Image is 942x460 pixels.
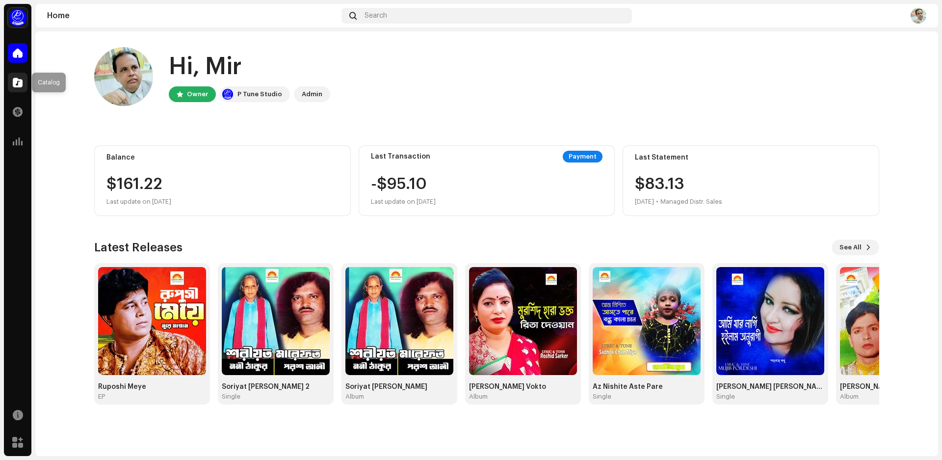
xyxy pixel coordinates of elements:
div: [PERSON_NAME] Vokto [469,383,577,391]
div: Last Transaction [371,153,430,161]
img: a1dd4b00-069a-4dd5-89ed-38fbdf7e908f [8,8,27,27]
div: Home [47,12,338,20]
div: Album [469,393,488,401]
img: 13f38f50-8290-4df7-9b4e-8773c226161d [593,267,701,375]
div: P Tune Studio [237,88,282,100]
div: Hi, Mir [169,51,330,82]
div: Single [222,393,240,401]
div: Ruposhi Meye [98,383,206,391]
div: Single [716,393,735,401]
div: Az Nishite Aste Pare [593,383,701,391]
div: [DATE] [635,196,654,208]
img: f0359e70-7dc6-495d-8256-5cc231a22f32 [98,267,206,375]
div: Last update on [DATE] [371,196,436,208]
img: a1dd4b00-069a-4dd5-89ed-38fbdf7e908f [222,88,234,100]
div: [PERSON_NAME] [PERSON_NAME] [716,383,824,391]
div: Payment [563,151,602,162]
span: See All [839,238,862,257]
div: Soriyat [PERSON_NAME] 2 [222,383,330,391]
div: EP [98,393,105,401]
div: Soriyat [PERSON_NAME] [345,383,453,391]
div: Album [840,393,859,401]
div: Single [593,393,611,401]
div: Balance [106,154,339,162]
img: c85e43c4-b220-4af2-aa80-914e6cd15f6f [345,267,453,375]
re-o-card-value: Last Statement [623,145,879,216]
div: Last Statement [635,154,867,162]
span: Search [365,12,387,20]
div: Owner [187,88,208,100]
re-o-card-value: Balance [94,145,351,216]
div: Admin [302,88,322,100]
div: Last update on [DATE] [106,196,339,208]
img: e03de93e-ca76-4210-9f42-f8d0653dbec4 [716,267,824,375]
img: 7d5d57ee-0916-4af9-b41d-27fdec91d0de [469,267,577,375]
img: 00d1b2c3-85fc-4159-970c-165e6639feb3 [94,47,153,106]
img: 00d1b2c3-85fc-4159-970c-165e6639feb3 [911,8,926,24]
div: Managed Distr. Sales [660,196,722,208]
div: Album [345,393,364,401]
button: See All [832,240,879,255]
div: • [656,196,658,208]
h3: Latest Releases [94,240,183,255]
img: 389f25e7-bc5a-4b1c-a3b3-4d323016a2f8 [222,267,330,375]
